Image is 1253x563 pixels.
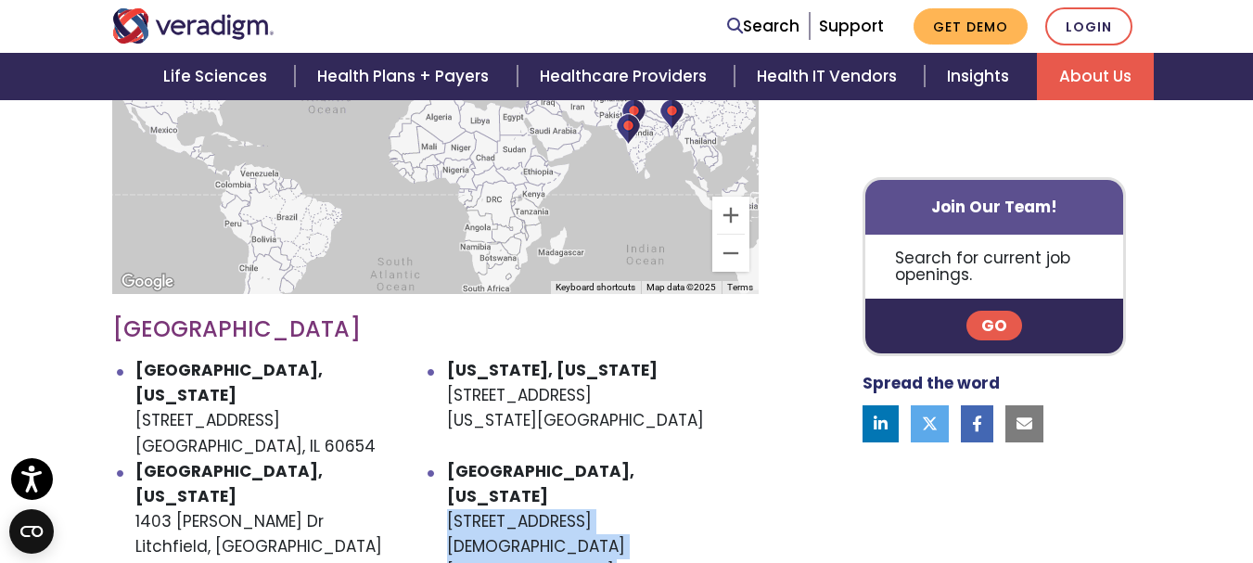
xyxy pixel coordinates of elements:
[135,460,323,507] strong: [GEOGRAPHIC_DATA], [US_STATE]
[646,282,716,292] span: Map data ©2025
[447,359,658,381] strong: [US_STATE], [US_STATE]
[914,8,1028,45] a: Get Demo
[819,15,884,37] a: Support
[966,312,1022,341] a: Go
[518,53,735,100] a: Healthcare Providers
[112,316,759,343] h3: [GEOGRAPHIC_DATA]
[556,281,635,294] button: Keyboard shortcuts
[112,8,275,44] img: Veradigm logo
[712,197,749,234] button: Zoom in
[865,235,1124,299] p: Search for current job openings.
[727,14,799,39] a: Search
[735,53,925,100] a: Health IT Vendors
[447,358,759,459] li: [STREET_ADDRESS] [US_STATE][GEOGRAPHIC_DATA]
[925,53,1037,100] a: Insights
[117,270,178,294] a: Open this area in Google Maps (opens a new window)
[295,53,517,100] a: Health Plans + Payers
[712,235,749,272] button: Zoom out
[117,270,178,294] img: Google
[727,282,753,292] a: Terms (opens in new tab)
[1045,7,1132,45] a: Login
[931,196,1057,218] strong: Join Our Team!
[9,509,54,554] button: Open CMP widget
[141,53,295,100] a: Life Sciences
[447,460,634,507] strong: [GEOGRAPHIC_DATA], [US_STATE]
[863,373,1000,395] strong: Spread the word
[1037,53,1154,100] a: About Us
[135,359,323,406] strong: [GEOGRAPHIC_DATA], [US_STATE]
[135,358,447,459] li: [STREET_ADDRESS] [GEOGRAPHIC_DATA], IL 60654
